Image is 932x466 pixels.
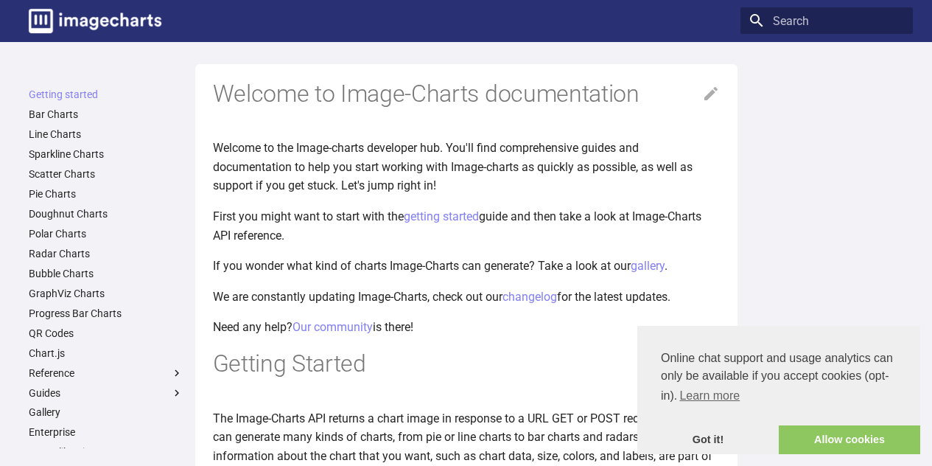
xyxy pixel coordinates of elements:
[740,7,913,34] input: Search
[29,366,183,380] label: Reference
[29,307,183,320] a: Progress Bar Charts
[213,207,720,245] p: First you might want to start with the guide and then take a look at Image-Charts API reference.
[29,247,183,260] a: Radar Charts
[637,425,779,455] a: dismiss cookie message
[29,167,183,181] a: Scatter Charts
[631,259,665,273] a: gallery
[637,326,920,454] div: cookieconsent
[404,209,479,223] a: getting started
[29,386,183,400] label: Guides
[29,9,161,33] img: logo
[29,207,183,220] a: Doughnut Charts
[213,288,720,307] p: We are constantly updating Image-Charts, check out our for the latest updates.
[779,425,920,455] a: allow cookies
[29,287,183,300] a: GraphViz Charts
[29,445,183,459] a: SDK & libraries
[213,257,720,276] p: If you wonder what kind of charts Image-Charts can generate? Take a look at our .
[23,3,167,39] a: Image-Charts documentation
[213,349,720,380] h1: Getting Started
[29,187,183,201] a: Pie Charts
[213,139,720,195] p: Welcome to the Image-charts developer hub. You'll find comprehensive guides and documentation to ...
[29,227,183,240] a: Polar Charts
[29,425,183,439] a: Enterprise
[29,88,183,101] a: Getting started
[29,147,183,161] a: Sparkline Charts
[29,128,183,141] a: Line Charts
[213,79,720,110] h1: Welcome to Image-Charts documentation
[29,108,183,121] a: Bar Charts
[213,318,720,337] p: Need any help? is there!
[29,267,183,280] a: Bubble Charts
[29,406,183,419] a: Gallery
[677,385,742,407] a: learn more about cookies
[292,320,373,334] a: Our community
[502,290,557,304] a: changelog
[661,349,897,407] span: Online chat support and usage analytics can only be available if you accept cookies (opt-in).
[29,347,183,360] a: Chart.js
[29,327,183,340] a: QR Codes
